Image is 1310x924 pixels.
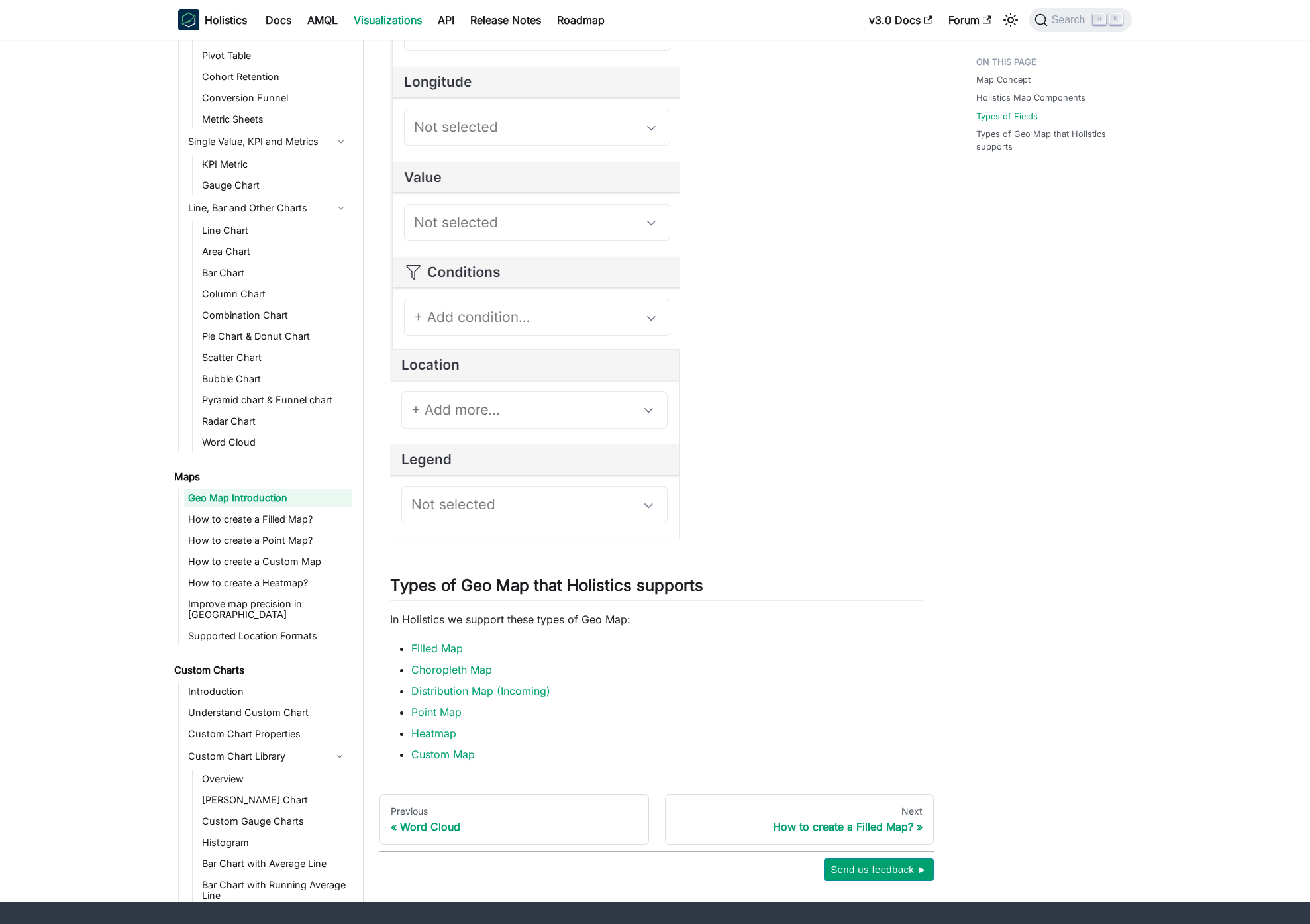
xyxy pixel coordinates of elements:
a: Geo Map Introduction [184,489,352,507]
a: How to create a Custom Map [184,552,352,571]
a: API [430,9,462,30]
a: How to create a Filled Map? [184,510,352,529]
a: Histogram [198,833,352,852]
div: Word Cloud [391,820,638,833]
a: Scatter Chart [198,348,352,367]
a: Distribution Map (Incoming) [411,684,550,697]
nav: Docs pages [379,794,934,845]
a: Line Chart [198,221,352,240]
p: In Holistics we support these types of Geo Map: [390,611,923,627]
a: Single Value, KPI and Metrics [184,131,352,152]
a: Bubble Chart [198,370,352,388]
a: Point Map [411,705,462,719]
a: Custom Charts [170,661,352,680]
a: Word Cloud [198,433,352,452]
kbd: ⌘ [1093,13,1106,25]
a: Maps [170,468,352,486]
h2: Types of Geo Map that Holistics supports [390,576,923,601]
a: Types of Geo Map that Holistics supports [976,128,1124,153]
a: Radar Chart [198,412,352,431]
a: PreviousWord Cloud [379,794,649,845]
a: Introduction [184,682,352,701]
a: Filled Map [411,642,463,655]
a: Conversion Funnel [198,89,352,107]
div: Next [676,805,923,817]
a: KPI Metric [198,155,352,174]
a: Docs [258,9,299,30]
a: Visualizations [346,9,430,30]
a: AMQL [299,9,346,30]
a: NextHow to create a Filled Map? [665,794,934,845]
a: Custom Gauge Charts [198,812,352,831]
a: Cohort Retention [198,68,352,86]
button: Collapse sidebar category 'Custom Chart Library' [328,746,352,767]
a: Gauge Chart [198,176,352,195]
span: Search [1048,14,1093,26]
a: Custom Chart Properties [184,725,352,743]
a: Roadmap [549,9,613,30]
a: Column Chart [198,285,352,303]
button: Send us feedback ► [824,858,934,881]
a: Holistics Map Components [976,91,1085,104]
button: Switch between dark and light mode (currently light mode) [1000,9,1021,30]
a: v3.0 Docs [861,9,940,30]
div: How to create a Filled Map? [676,820,923,833]
a: Pie Chart & Donut Chart [198,327,352,346]
a: Metric Sheets [198,110,352,128]
a: Types of Fields [976,110,1038,123]
a: Release Notes [462,9,549,30]
button: Search (Command+K) [1029,8,1132,32]
a: Area Chart [198,242,352,261]
a: Understand Custom Chart [184,703,352,722]
a: Bar Chart with Average Line [198,854,352,873]
a: [PERSON_NAME] Chart [198,791,352,809]
kbd: K [1109,13,1123,25]
a: Supported Location Formats [184,627,352,645]
div: Previous [391,805,638,817]
a: Bar Chart [198,264,352,282]
a: Improve map precision in [GEOGRAPHIC_DATA] [184,595,352,624]
a: Custom Map [411,748,475,761]
b: Holistics [205,12,247,28]
a: Pivot Table [198,46,352,65]
a: Custom Chart Library [184,746,328,767]
a: Overview [198,770,352,788]
a: Bar Chart with Running Average Line [198,876,352,905]
span: Send us feedback ► [831,861,927,878]
a: How to create a Heatmap? [184,574,352,592]
a: Pyramid chart & Funnel chart [198,391,352,409]
nav: Docs sidebar [165,18,364,902]
a: Map Concept [976,74,1031,86]
a: Combination Chart [198,306,352,325]
a: How to create a Point Map? [184,531,352,550]
img: Holistics [178,9,199,30]
a: Heatmap [411,727,456,740]
a: HolisticsHolistics [178,9,247,30]
a: Choropleth Map [411,663,492,676]
a: Forum [940,9,999,30]
a: Line, Bar and Other Charts [184,197,352,219]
